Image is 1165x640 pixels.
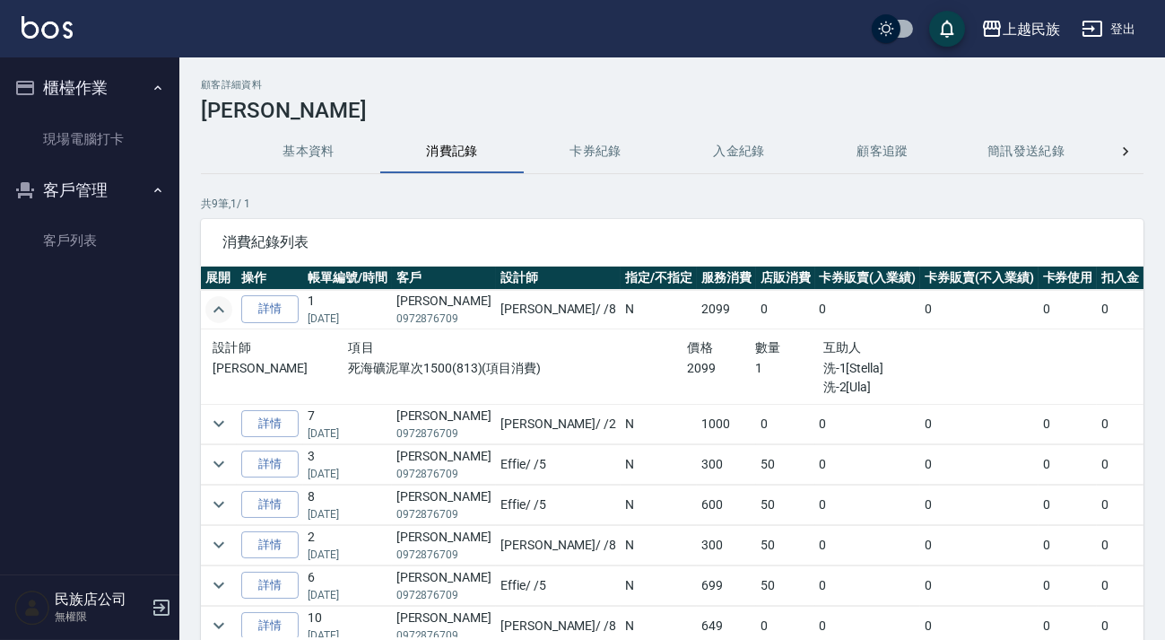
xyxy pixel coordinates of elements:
[205,296,232,323] button: expand row
[920,485,1039,524] td: 0
[213,340,251,355] span: 設計師
[303,525,392,565] td: 2
[392,525,496,565] td: [PERSON_NAME]
[303,267,392,290] th: 帳單編號/時間
[524,130,667,173] button: 卡券紀錄
[213,359,348,378] p: [PERSON_NAME]
[621,444,697,484] td: N
[920,525,1039,565] td: 0
[1097,267,1143,290] th: 扣入金
[621,525,697,565] td: N
[954,130,1098,173] button: 簡訊發送紀錄
[621,290,697,329] td: N
[1003,18,1060,40] div: 上越民族
[621,267,697,290] th: 指定/不指定
[815,404,921,443] td: 0
[815,267,921,290] th: 卡券販賣(入業績)
[496,525,621,565] td: [PERSON_NAME] / /8
[929,11,965,47] button: save
[756,404,815,443] td: 0
[815,525,921,565] td: 0
[303,565,392,605] td: 6
[496,267,621,290] th: 設計師
[920,444,1039,484] td: 0
[496,485,621,524] td: Effie / /5
[241,612,299,640] a: 詳情
[697,485,756,524] td: 600
[756,444,815,484] td: 50
[815,485,921,524] td: 0
[205,572,232,599] button: expand row
[1097,525,1143,565] td: 0
[241,531,299,559] a: 詳情
[1097,290,1143,329] td: 0
[241,572,299,600] a: 詳情
[241,451,299,478] a: 詳情
[1097,485,1143,524] td: 0
[308,425,387,442] p: [DATE]
[1097,404,1143,443] td: 0
[205,531,232,558] button: expand row
[697,290,756,329] td: 2099
[920,404,1039,443] td: 0
[348,359,687,378] p: 死海礦泥單次1500(813)(項目消費)
[308,311,387,327] p: [DATE]
[348,340,374,355] span: 項目
[308,587,387,603] p: [DATE]
[920,565,1039,605] td: 0
[380,130,524,173] button: 消費記錄
[815,444,921,484] td: 0
[7,220,172,261] a: 客戶列表
[755,359,823,378] p: 1
[496,565,621,605] td: Effie / /5
[7,167,172,214] button: 客戶管理
[308,506,387,522] p: [DATE]
[303,444,392,484] td: 3
[205,612,232,639] button: expand row
[392,444,496,484] td: [PERSON_NAME]
[396,506,491,522] p: 0972876709
[974,11,1067,48] button: 上越民族
[811,130,954,173] button: 顧客追蹤
[396,547,491,563] p: 0972876709
[697,404,756,443] td: 1000
[392,290,496,329] td: [PERSON_NAME]
[756,525,815,565] td: 50
[55,591,146,609] h5: 民族店公司
[823,378,1027,397] p: 洗-2[Ula]
[222,233,1122,251] span: 消費紀錄列表
[756,290,815,329] td: 0
[1097,565,1143,605] td: 0
[22,16,73,39] img: Logo
[621,485,697,524] td: N
[303,404,392,443] td: 7
[205,410,232,437] button: expand row
[241,410,299,438] a: 詳情
[1039,404,1098,443] td: 0
[1039,565,1098,605] td: 0
[823,340,862,355] span: 互助人
[756,267,815,290] th: 店販消費
[55,609,146,625] p: 無權限
[396,311,491,327] p: 0972876709
[496,404,621,443] td: [PERSON_NAME] / /2
[241,491,299,519] a: 詳情
[496,444,621,484] td: Effie / /5
[205,491,232,518] button: expand row
[756,565,815,605] td: 50
[201,98,1143,123] h3: [PERSON_NAME]
[14,590,50,626] img: Person
[1097,444,1143,484] td: 0
[621,404,697,443] td: N
[756,485,815,524] td: 50
[303,290,392,329] td: 1
[920,290,1039,329] td: 0
[7,118,172,160] a: 現場電腦打卡
[621,565,697,605] td: N
[396,466,491,482] p: 0972876709
[201,267,237,290] th: 展開
[1039,290,1098,329] td: 0
[241,295,299,323] a: 詳情
[392,485,496,524] td: [PERSON_NAME]
[205,451,232,478] button: expand row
